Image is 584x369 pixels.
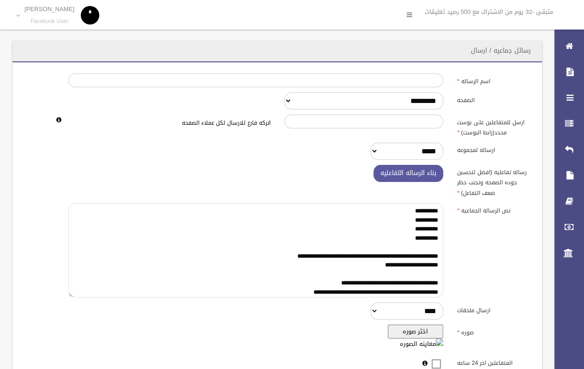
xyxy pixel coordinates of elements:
header: رسائل جماعيه / ارسال [460,42,542,60]
button: اختر صوره [388,325,443,339]
button: بناء الرساله التفاعليه [373,165,443,182]
small: Facebook User [24,18,74,25]
p: [PERSON_NAME] [24,6,74,12]
img: معاينه الصوره [400,339,443,350]
label: ارسل للمتفاعلين على بوست محدد(رابط البوست) [450,115,536,138]
label: رساله تفاعليه (افضل لتحسين جوده الصفحه وتجنب حظر ضعف التفاعل) [450,165,536,198]
label: نص الرساله الجماعيه [450,203,536,216]
label: المتفاعلين اخر 24 ساعه [450,356,536,369]
label: ارساله لمجموعه [450,143,536,156]
label: ارسال ملحقات [450,302,536,315]
label: اسم الرساله [450,73,536,86]
h6: اتركه فارغ للارسال لكل عملاء الصفحه [68,120,271,126]
label: صوره [450,325,536,338]
label: الصفحه [450,92,536,105]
